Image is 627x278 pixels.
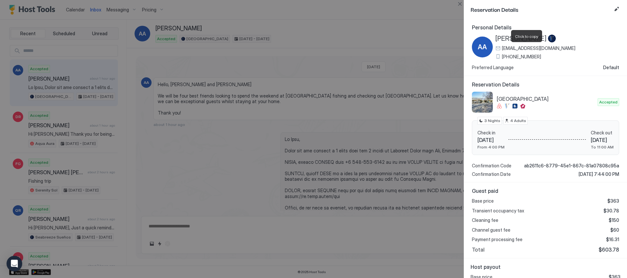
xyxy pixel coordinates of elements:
span: To 11:00 AM [591,145,614,149]
span: [EMAIL_ADDRESS][DOMAIN_NAME] [502,45,575,51]
span: [DATE] [477,137,505,143]
span: $30.78 [603,208,619,214]
span: Accepted [599,99,618,105]
span: $603.78 [599,246,619,253]
span: AA [478,42,487,52]
span: [GEOGRAPHIC_DATA] [497,96,595,102]
span: Personal Details [472,24,619,31]
span: Channel guest fee [472,227,510,233]
span: From 4:00 PM [477,145,505,149]
span: Base price [472,198,494,204]
span: Transient occupancy tax [472,208,524,214]
span: Click to copy [515,34,538,39]
span: Preferred Language [472,65,514,70]
span: $16.31 [606,237,619,242]
span: [PHONE_NUMBER] [502,54,541,60]
span: [DATE] [591,137,614,143]
span: 4 Adults [510,118,526,124]
span: Reservation Details [471,5,611,13]
div: listing image [472,92,493,113]
span: Check in [477,130,505,136]
span: $60 [610,227,619,233]
div: Open Intercom Messenger [7,256,22,271]
button: Edit reservation [613,5,620,13]
span: Guest paid [472,188,619,194]
span: $363 [607,198,619,204]
span: [DATE] 7:44:00 PM [579,171,619,177]
span: Check out [591,130,614,136]
span: [PERSON_NAME] [495,35,547,43]
span: Payment processing fee [472,237,522,242]
span: Total [472,246,485,253]
span: ab2611c6-8779-45e1-867c-81a07808c95a [524,163,619,169]
span: Default [603,65,619,70]
span: Host payout [471,264,620,270]
span: 3 Nights [484,118,500,124]
span: Confirmation Code [472,163,511,169]
span: Reservation Details [472,81,619,88]
span: Cleaning fee [472,217,498,223]
span: $150 [609,217,619,223]
span: Confirmation Date [472,171,511,177]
